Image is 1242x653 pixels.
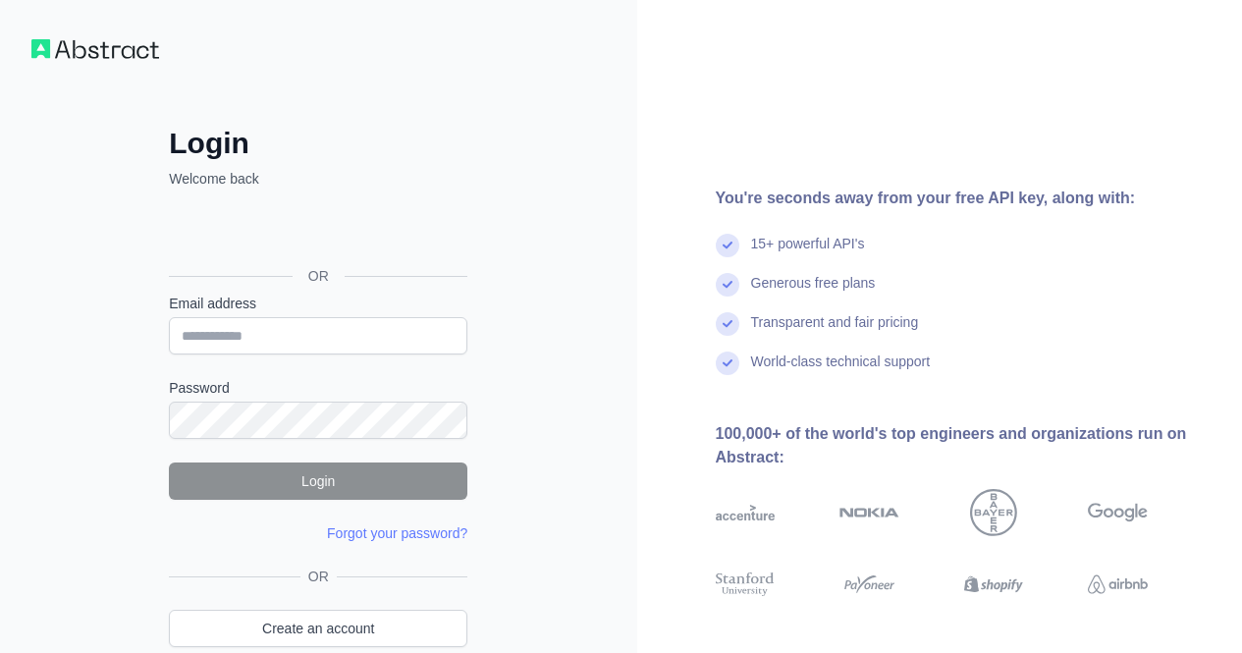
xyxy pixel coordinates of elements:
[716,273,739,297] img: check mark
[716,352,739,375] img: check mark
[716,570,776,599] img: stanford university
[751,273,876,312] div: Generous free plans
[159,210,473,253] iframe: Sign in with Google Button
[839,489,899,536] img: nokia
[169,169,467,189] p: Welcome back
[751,352,931,391] div: World-class technical support
[169,610,467,647] a: Create an account
[169,294,467,313] label: Email address
[716,422,1212,469] div: 100,000+ of the world's top engineers and organizations run on Abstract:
[1088,570,1148,599] img: airbnb
[716,187,1212,210] div: You're seconds away from your free API key, along with:
[300,567,337,586] span: OR
[716,489,776,536] img: accenture
[169,463,467,500] button: Login
[169,378,467,398] label: Password
[716,312,739,336] img: check mark
[751,312,919,352] div: Transparent and fair pricing
[970,489,1017,536] img: bayer
[964,570,1024,599] img: shopify
[839,570,899,599] img: payoneer
[169,126,467,161] h2: Login
[293,266,345,286] span: OR
[327,525,467,541] a: Forgot your password?
[751,234,865,273] div: 15+ powerful API's
[716,234,739,257] img: check mark
[1088,489,1148,536] img: google
[31,39,159,59] img: Workflow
